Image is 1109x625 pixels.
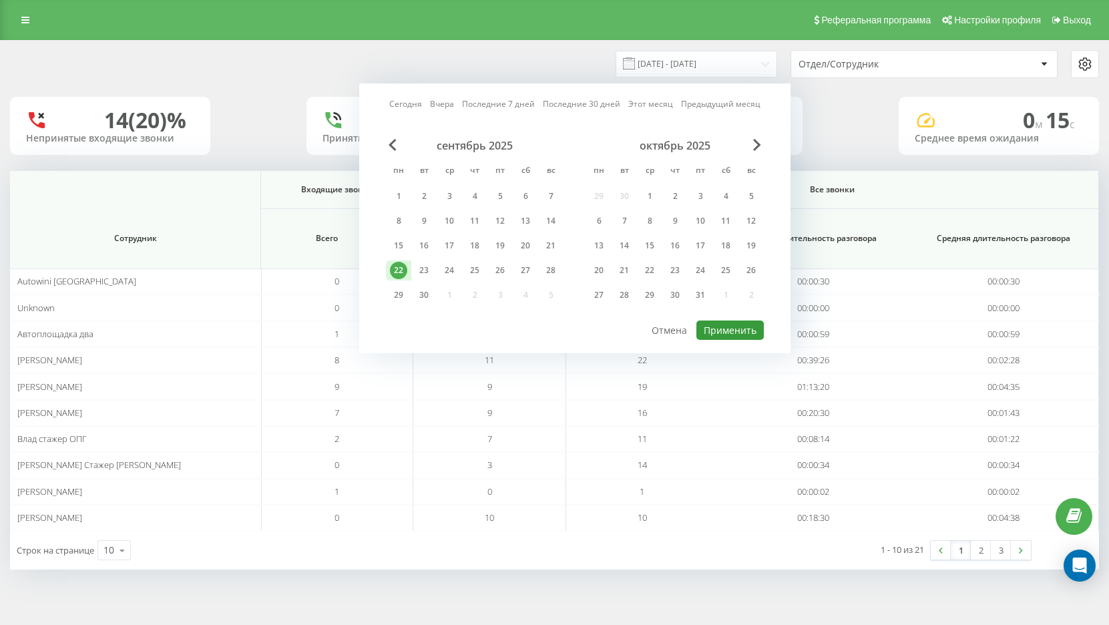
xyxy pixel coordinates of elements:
td: 00:02:28 [909,347,1099,373]
abbr: пятница [490,162,510,182]
div: чт 18 сент. 2025 г. [462,236,487,256]
div: 12 [742,212,760,230]
div: пт 5 сент. 2025 г. [487,186,513,206]
span: Реферальная программа [821,15,931,25]
div: пт 12 сент. 2025 г. [487,211,513,231]
div: 1 - 10 из 21 [881,543,924,556]
div: 8 [390,212,407,230]
div: чт 4 сент. 2025 г. [462,186,487,206]
div: ср 24 сент. 2025 г. [437,260,462,280]
div: 23 [415,262,433,279]
td: 00:01:43 [909,400,1099,426]
div: пн 1 сент. 2025 г. [386,186,411,206]
div: вт 28 окт. 2025 г. [612,285,637,305]
span: [PERSON_NAME] [17,485,82,497]
span: 10 [638,511,647,524]
td: 00:00:34 [909,452,1099,478]
div: 7 [542,188,560,205]
a: Предыдущий месяц [681,97,760,110]
div: пт 26 сент. 2025 г. [487,260,513,280]
div: вс 21 сент. 2025 г. [538,236,564,256]
div: 19 [491,237,509,254]
div: вт 14 окт. 2025 г. [612,236,637,256]
span: Выход [1063,15,1091,25]
td: 00:04:38 [909,505,1099,531]
div: пн 8 сент. 2025 г. [386,211,411,231]
a: 3 [991,541,1011,560]
div: 5 [742,188,760,205]
td: 00:00:00 [909,294,1099,321]
div: сб 18 окт. 2025 г. [713,236,738,256]
div: чт 25 сент. 2025 г. [462,260,487,280]
div: 15 [390,237,407,254]
div: 4 [466,188,483,205]
span: 0 [335,511,339,524]
div: пн 27 окт. 2025 г. [586,285,612,305]
div: чт 9 окт. 2025 г. [662,211,688,231]
div: 1 [390,188,407,205]
div: пн 29 сент. 2025 г. [386,285,411,305]
span: 2 [335,433,339,445]
a: 1 [951,541,971,560]
div: 27 [517,262,534,279]
span: Строк на странице [17,544,94,556]
div: 13 [590,237,608,254]
span: 9 [487,381,492,393]
div: пт 31 окт. 2025 г. [688,285,713,305]
a: Этот месяц [628,97,673,110]
abbr: вторник [414,162,434,182]
div: Отдел/Сотрудник [799,59,958,70]
a: Вчера [430,97,454,110]
span: [PERSON_NAME] [17,381,82,393]
span: Autowini [GEOGRAPHIC_DATA] [17,275,136,287]
div: 17 [441,237,458,254]
div: ср 29 окт. 2025 г. [637,285,662,305]
div: 14 [542,212,560,230]
td: 00:00:30 [718,268,909,294]
div: 13 [517,212,534,230]
span: 1 [640,485,644,497]
td: 00:00:00 [718,294,909,321]
div: 3 [441,188,458,205]
div: пн 13 окт. 2025 г. [586,236,612,256]
span: [PERSON_NAME] [17,407,82,419]
div: 6 [517,188,534,205]
div: вс 5 окт. 2025 г. [738,186,764,206]
div: вт 30 сент. 2025 г. [411,285,437,305]
span: 22 [638,354,647,366]
td: 00:00:30 [909,268,1099,294]
td: 00:18:30 [718,505,909,531]
span: 16 [638,407,647,419]
div: 25 [466,262,483,279]
span: Все звонки [598,184,1066,195]
span: 0 [335,275,339,287]
td: 00:00:59 [909,321,1099,347]
span: 0 [335,459,339,471]
div: 22 [641,262,658,279]
td: 00:20:30 [718,400,909,426]
abbr: четверг [665,162,685,182]
div: 7 [616,212,633,230]
div: 5 [491,188,509,205]
td: 00:04:35 [909,373,1099,399]
abbr: среда [439,162,459,182]
div: пн 22 сент. 2025 г. [386,260,411,280]
abbr: среда [640,162,660,182]
div: вс 7 сент. 2025 г. [538,186,564,206]
div: сб 6 сент. 2025 г. [513,186,538,206]
div: вт 2 сент. 2025 г. [411,186,437,206]
div: 17 [692,237,709,254]
div: 20 [517,237,534,254]
div: 21 [542,237,560,254]
div: 21 [616,262,633,279]
td: 00:00:02 [718,479,909,505]
div: Open Intercom Messenger [1064,550,1096,582]
span: Общая длительность разговора [734,233,893,244]
span: [PERSON_NAME] [17,354,82,366]
div: 10 [103,544,114,557]
div: 28 [616,286,633,304]
div: 10 [441,212,458,230]
div: 20 [590,262,608,279]
div: 31 [692,286,709,304]
div: пт 10 окт. 2025 г. [688,211,713,231]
